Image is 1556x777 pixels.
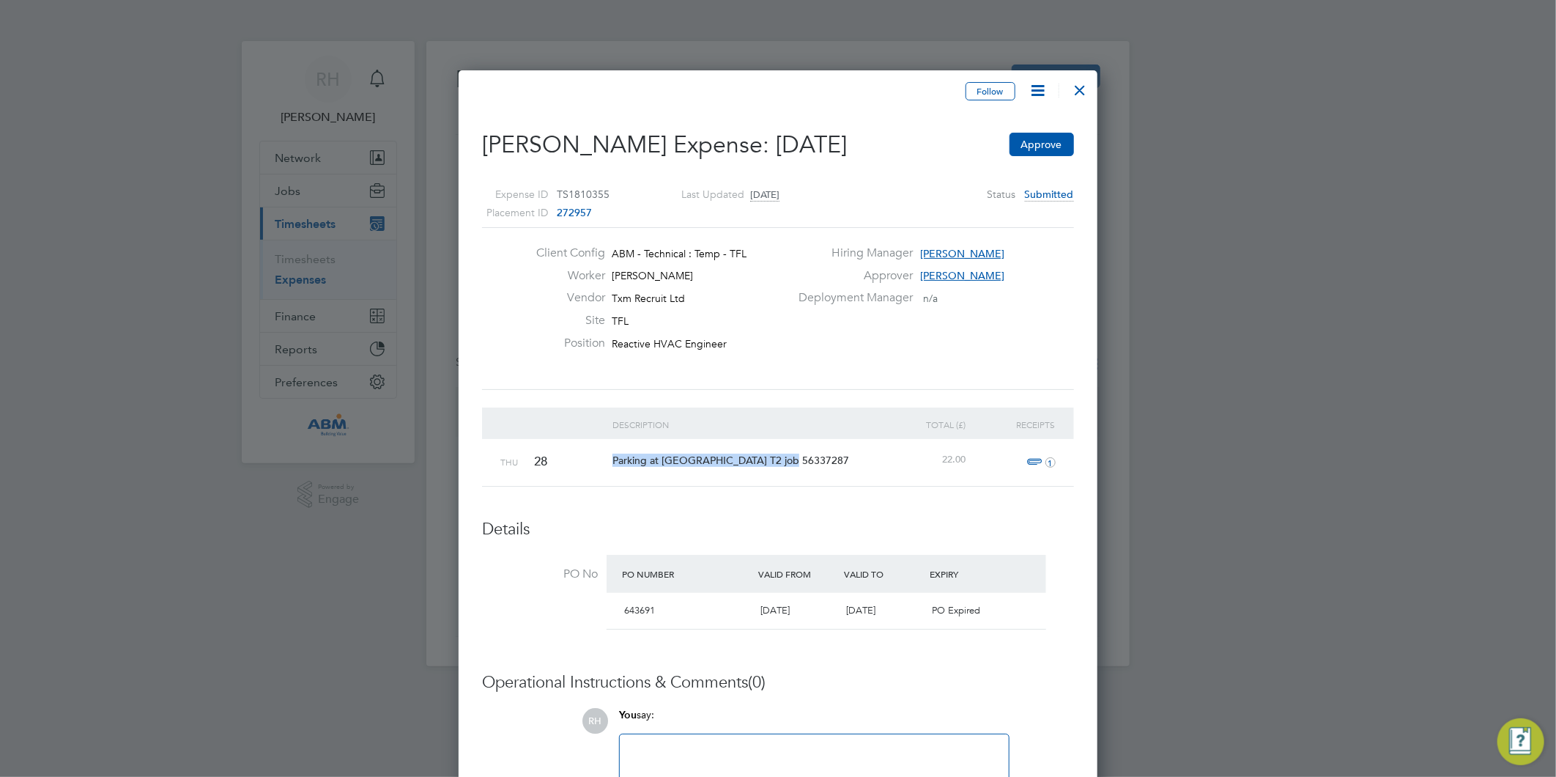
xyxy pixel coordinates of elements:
span: 28 [534,454,547,469]
span: [DATE] [761,604,790,616]
div: Valid From [755,561,841,587]
div: PO Number [618,561,755,587]
span: (0) [748,672,766,692]
span: [PERSON_NAME] [920,269,1004,282]
label: Hiring Manager [790,246,913,261]
span: Submitted [1025,188,1074,202]
span: Reactive HVAC Engineer [612,337,727,350]
label: Worker [525,268,605,284]
h3: Operational Instructions & Comments [482,672,1074,693]
div: say: [619,708,1009,734]
label: Expense ID [464,185,548,204]
span: [PERSON_NAME] [920,247,1004,260]
div: Description [609,408,879,441]
label: Position [525,336,605,351]
span: 22.00 [942,453,966,465]
label: Status [988,185,1016,204]
span: ABM - Technical : Temp - TFL [612,247,747,260]
span: Thu [500,456,518,468]
label: PO No [482,567,598,582]
label: Site [525,313,605,328]
div: Expiry [926,561,1012,587]
span: PO Expired [932,604,980,616]
span: [DATE] [846,604,875,616]
button: Engage Resource Center [1497,718,1544,765]
label: Approver [790,268,913,284]
label: Client Config [525,246,605,261]
span: TS1810355 [557,188,610,201]
div: Valid To [840,561,926,587]
div: Total (£) [879,408,969,441]
span: Parking at [GEOGRAPHIC_DATA] T2 job 56337287 [612,454,849,467]
span: You [619,709,637,721]
span: n/a [923,292,938,305]
span: 272957 [557,206,592,219]
i: 1 [1045,457,1056,468]
span: [DATE] [776,130,847,159]
span: 643691 [624,604,655,616]
h2: [PERSON_NAME] Expense: [482,130,1074,161]
label: Last Updated [660,185,744,204]
label: Placement ID [464,204,548,222]
span: [DATE] [750,188,779,202]
h3: Details [482,519,1074,540]
label: Deployment Manager [790,290,913,306]
span: RH [582,708,608,734]
span: TFL [612,314,629,328]
span: Txm Recruit Ltd [612,292,686,305]
button: Approve [1009,133,1074,156]
div: Receipts [969,408,1059,441]
span: [PERSON_NAME] [612,269,694,282]
button: Follow [966,82,1015,101]
label: Vendor [525,290,605,306]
